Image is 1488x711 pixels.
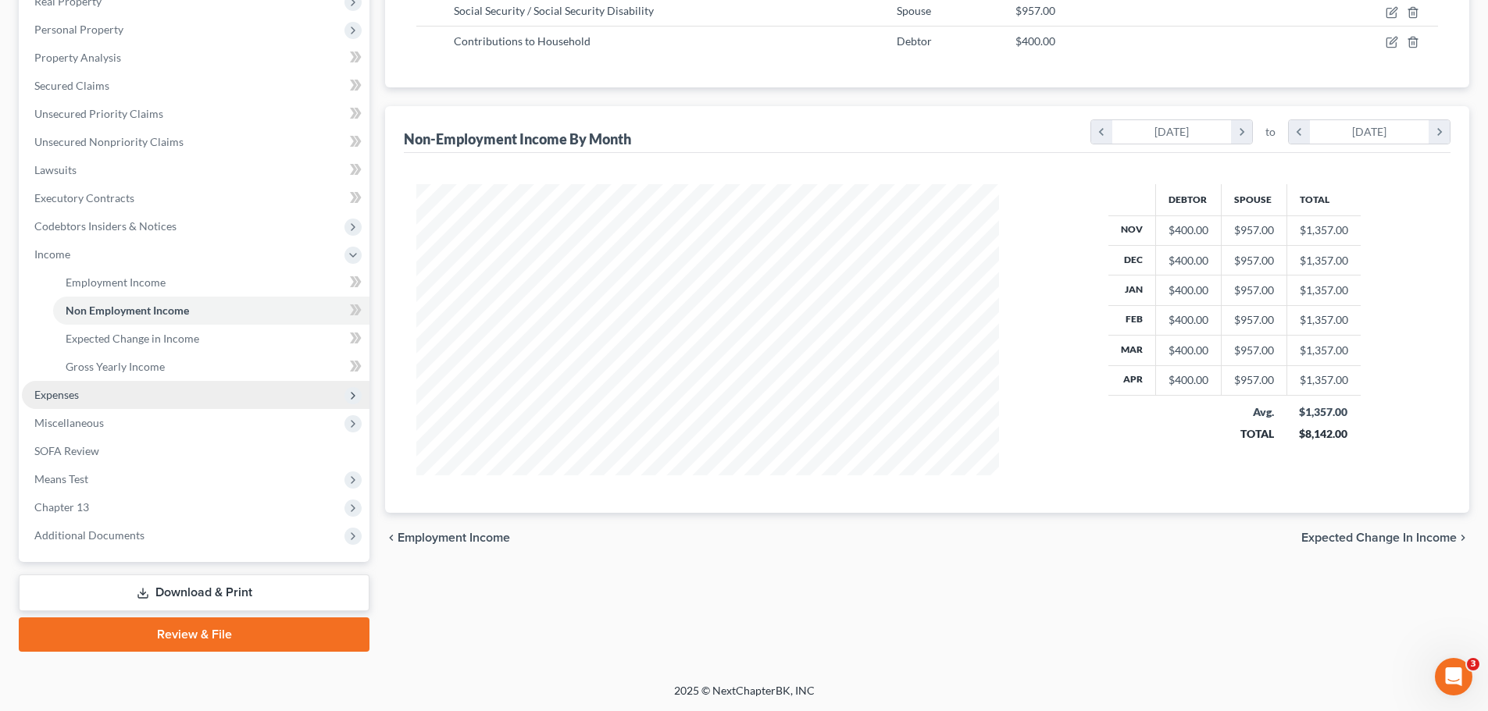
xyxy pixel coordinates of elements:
th: Dec [1108,245,1156,275]
div: $957.00 [1234,253,1274,268]
th: Jan [1108,276,1156,305]
div: $957.00 [1234,372,1274,388]
a: Property Analysis [22,44,369,72]
a: Executory Contracts [22,184,369,212]
td: $1,357.00 [1286,276,1361,305]
span: Lawsuits [34,163,77,176]
span: Personal Property [34,23,123,36]
th: Nov [1108,215,1156,245]
span: Property Analysis [34,51,121,64]
button: chevron_left Employment Income [385,531,510,544]
div: $957.00 [1234,283,1274,298]
span: Executory Contracts [34,191,134,204]
a: SOFA Review [22,437,369,465]
span: Employment Income [398,531,510,544]
span: Contributions to Household [454,34,591,48]
th: Debtor [1155,184,1221,215]
div: 2025 © NextChapterBK, INC [299,683,1190,711]
a: Gross Yearly Income [53,353,369,381]
div: $400.00 [1169,343,1208,358]
a: Unsecured Nonpriority Claims [22,128,369,156]
div: $957.00 [1234,312,1274,328]
span: Gross Yearly Income [66,360,165,373]
div: $957.00 [1234,222,1274,238]
div: $8,142.00 [1299,426,1348,442]
td: $1,357.00 [1286,365,1361,395]
span: Non Employment Income [66,304,189,317]
td: $1,357.00 [1286,336,1361,365]
div: [DATE] [1112,120,1232,144]
span: $400.00 [1015,34,1055,48]
div: [DATE] [1310,120,1429,144]
a: Review & File [19,617,369,652]
span: Expected Change in Income [66,332,199,345]
span: SOFA Review [34,444,99,457]
div: Non-Employment Income By Month [404,130,631,148]
span: Expected Change in Income [1301,531,1457,544]
span: Spouse [897,4,931,17]
span: Means Test [34,472,88,485]
th: Mar [1108,336,1156,365]
div: $400.00 [1169,222,1208,238]
a: Lawsuits [22,156,369,184]
a: Download & Print [19,574,369,611]
span: 3 [1467,658,1479,670]
i: chevron_right [1429,120,1450,144]
div: $400.00 [1169,312,1208,328]
td: $1,357.00 [1286,245,1361,275]
iframe: Intercom live chat [1435,658,1472,695]
span: Debtor [897,34,932,48]
i: chevron_left [1091,120,1112,144]
div: $1,357.00 [1299,404,1348,420]
a: Secured Claims [22,72,369,100]
th: Apr [1108,365,1156,395]
td: $1,357.00 [1286,215,1361,245]
td: $1,357.00 [1286,305,1361,335]
a: Expected Change in Income [53,325,369,353]
th: Spouse [1221,184,1286,215]
span: Secured Claims [34,79,109,92]
i: chevron_left [385,531,398,544]
div: $400.00 [1169,253,1208,268]
span: Unsecured Priority Claims [34,107,163,120]
th: Feb [1108,305,1156,335]
div: $400.00 [1169,372,1208,388]
a: Employment Income [53,268,369,297]
i: chevron_right [1231,120,1252,144]
span: $957.00 [1015,4,1055,17]
div: Avg. [1233,404,1274,420]
a: Non Employment Income [53,297,369,325]
span: Income [34,247,70,261]
i: chevron_left [1289,120,1310,144]
span: Social Security / Social Security Disability [454,4,654,17]
span: Miscellaneous [34,416,104,429]
i: chevron_right [1457,531,1469,544]
span: Expenses [34,388,79,401]
div: TOTAL [1233,426,1274,442]
div: $957.00 [1234,343,1274,358]
div: $400.00 [1169,283,1208,298]
span: Chapter 13 [34,500,89,514]
th: Total [1286,184,1361,215]
span: Unsecured Nonpriority Claims [34,135,184,148]
button: Expected Change in Income chevron_right [1301,531,1469,544]
span: Employment Income [66,276,166,289]
span: to [1265,124,1276,140]
span: Codebtors Insiders & Notices [34,219,177,233]
a: Unsecured Priority Claims [22,100,369,128]
span: Additional Documents [34,528,145,542]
